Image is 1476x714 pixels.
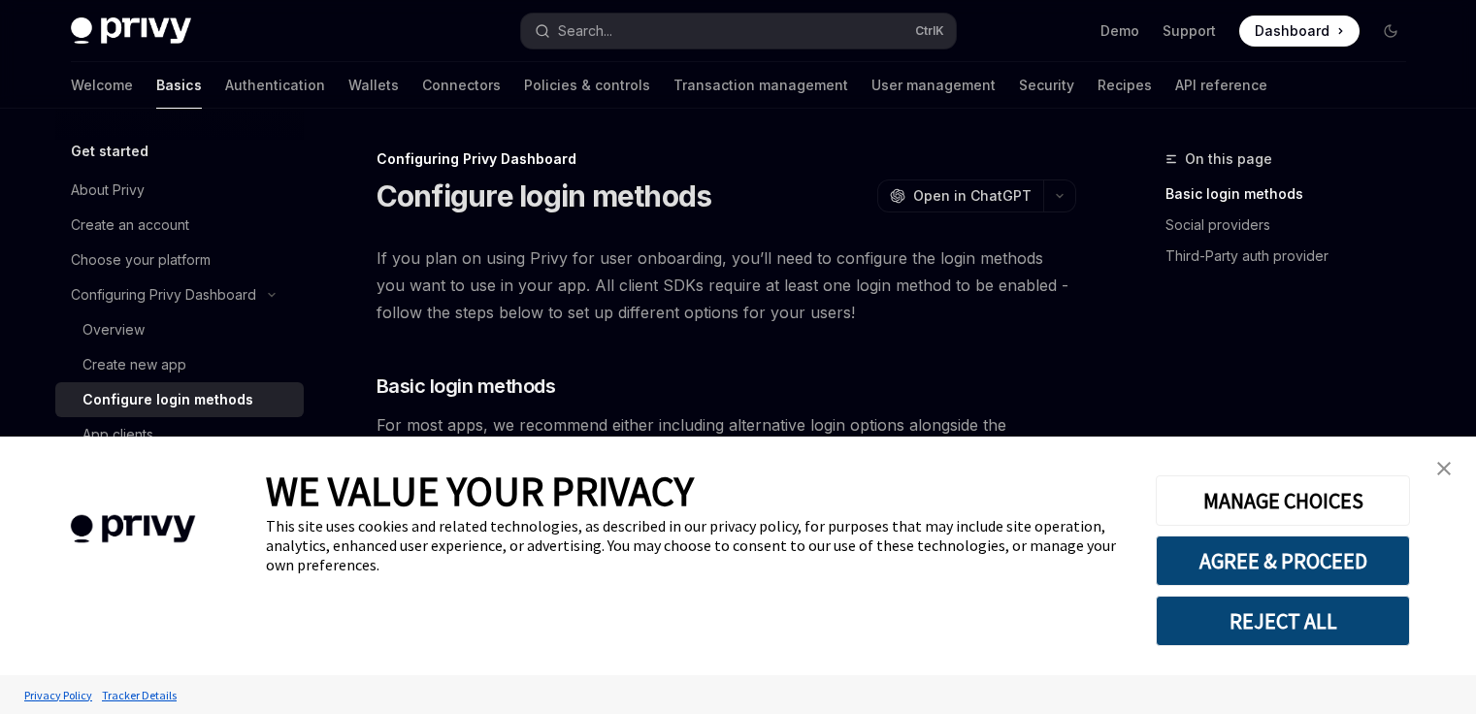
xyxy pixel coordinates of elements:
[1255,21,1329,41] span: Dashboard
[1165,241,1422,272] a: Third-Party auth provider
[1163,21,1216,41] a: Support
[55,417,304,452] a: App clients
[225,62,325,109] a: Authentication
[82,388,253,411] div: Configure login methods
[1100,21,1139,41] a: Demo
[877,179,1043,212] button: Open in ChatGPT
[19,678,97,712] a: Privacy Policy
[266,516,1127,574] div: This site uses cookies and related technologies, as described in our privacy policy, for purposes...
[71,213,189,237] div: Create an account
[1019,62,1074,109] a: Security
[673,62,848,109] a: Transaction management
[913,186,1032,206] span: Open in ChatGPT
[422,62,501,109] a: Connectors
[55,312,304,347] a: Overview
[558,19,612,43] div: Search...
[915,23,944,39] span: Ctrl K
[55,277,304,312] button: Configuring Privy Dashboard
[55,243,304,277] a: Choose your platform
[1165,210,1422,241] a: Social providers
[1175,62,1267,109] a: API reference
[871,62,996,109] a: User management
[82,423,153,446] div: App clients
[97,678,181,712] a: Tracker Details
[377,178,712,213] h1: Configure login methods
[55,347,304,382] a: Create new app
[1437,462,1451,475] img: close banner
[1156,475,1410,526] button: MANAGE CHOICES
[1239,16,1360,47] a: Dashboard
[377,149,1076,169] div: Configuring Privy Dashboard
[156,62,202,109] a: Basics
[1165,178,1422,210] a: Basic login methods
[55,208,304,243] a: Create an account
[71,248,211,272] div: Choose your platform
[71,140,148,163] h5: Get started
[71,178,145,202] div: About Privy
[1156,535,1410,586] button: AGREE & PROCEED
[1185,147,1272,171] span: On this page
[71,17,191,45] img: dark logo
[348,62,399,109] a: Wallets
[82,353,186,376] div: Create new app
[1425,449,1463,488] a: close banner
[377,411,1076,520] span: For most apps, we recommend either including alternative login options alongside the following, o...
[82,318,145,341] div: Overview
[377,373,556,400] span: Basic login methods
[1375,16,1406,47] button: Toggle dark mode
[71,283,256,307] div: Configuring Privy Dashboard
[1156,596,1410,646] button: REJECT ALL
[55,173,304,208] a: About Privy
[266,466,694,516] span: WE VALUE YOUR PRIVACY
[1098,62,1152,109] a: Recipes
[524,62,650,109] a: Policies & controls
[71,62,133,109] a: Welcome
[521,14,956,49] button: Search...CtrlK
[29,487,237,571] img: company logo
[377,244,1076,326] span: If you plan on using Privy for user onboarding, you’ll need to configure the login methods you wa...
[55,382,304,417] a: Configure login methods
